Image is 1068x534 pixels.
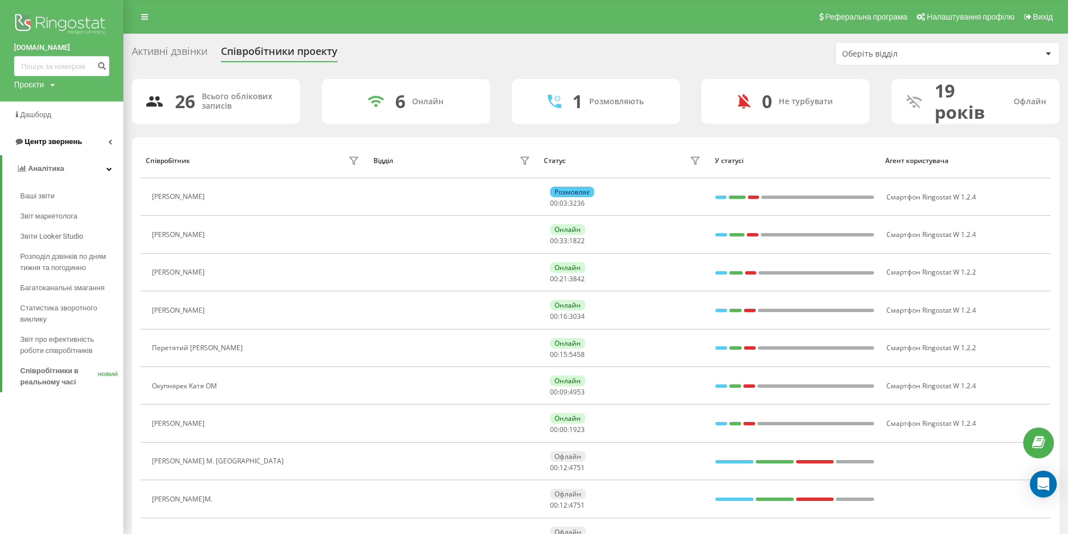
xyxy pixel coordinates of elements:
a: [DOMAIN_NAME] [14,42,109,53]
font: Звіт про ефективність роботи співробітників [20,335,94,355]
font: 58 [577,350,585,359]
font: Онлайн [554,300,581,310]
font: Вихід [1033,12,1053,21]
font: 53 [577,387,585,397]
font: Розмовляє [554,187,590,197]
a: Аналітика [2,155,123,182]
a: Звіт маркетолога [20,206,123,226]
font: Статус [544,156,566,165]
font: Аналітика [28,164,64,173]
font: [PERSON_NAME] [152,419,205,428]
font: Співробітники в реальному часі [20,366,78,386]
font: 00:33:18 [550,236,577,245]
img: Логотип Ringostat [14,11,109,39]
font: Агент користувача [885,156,949,165]
font: Ваші звіти [20,192,54,200]
font: Смартфон Ringostat W 1.2.4 [886,192,976,202]
font: 6 [395,89,405,113]
font: Онлайн [554,414,581,423]
font: 1 [572,89,582,113]
a: Співробітники в реальному часіНОВИЙ [20,361,123,392]
font: 22 [577,236,585,245]
font: 42 [577,274,585,284]
font: Окупнярек Катя ОМ [152,381,217,391]
font: [PERSON_NAME] [152,305,205,315]
font: Офлайн [1014,96,1046,106]
font: [PERSON_NAME] М. [GEOGRAPHIC_DATA] [152,456,284,466]
font: Звіти Looker Studio [20,232,83,240]
font: Смартфон Ringostat W 1.2.2 [886,267,976,277]
font: Онлайн [554,338,581,348]
font: 00:09:49 [550,387,577,397]
a: Ваші звіти [20,186,123,206]
font: Онлайн [554,225,581,234]
font: У статусі [715,156,743,165]
font: Співробітник [146,156,190,165]
font: Офлайн [554,452,581,461]
font: 26 [175,89,195,113]
font: 0 [762,89,772,113]
font: 36 [577,198,585,208]
font: 00:12:47 [550,500,577,510]
font: Активні дзвінки [132,44,207,58]
font: [PERSON_NAME] [152,230,205,239]
font: Смартфон Ringostat W 1.2.4 [886,419,976,428]
font: 00:16:30 [550,312,577,321]
font: Дашборд [20,110,52,119]
a: Звіт про ефективність роботи співробітників [20,329,123,361]
font: Смартфон Ringostat W 1.2.4 [886,305,976,315]
font: Не турбувати [779,96,833,106]
font: Онлайн [554,376,581,386]
font: Смартфон Ringostat W 1.2.4 [886,381,976,391]
a: Багатоканальні змагання [20,278,123,298]
font: Смартфон Ringostat W 1.2.2 [886,343,976,352]
font: Розмовляють [589,96,644,106]
input: Пошук за номером [14,56,109,76]
font: Онлайн [412,96,443,106]
font: 00:21:38 [550,274,577,284]
font: 23 [577,425,585,434]
font: Багатоканальні змагання [20,284,104,292]
font: 51 [577,463,585,472]
font: Центр звернень [25,137,82,146]
font: Смартфон Ringostat W 1.2.4 [886,230,976,239]
font: НОВИЙ [98,371,118,377]
font: Відділ [373,156,393,165]
font: [PERSON_NAME] [152,192,205,201]
font: Офлайн [554,489,581,499]
font: [DOMAIN_NAME] [14,43,70,52]
font: 19 років [935,78,985,124]
font: 51 [577,500,585,510]
font: Статистика зворотного виклику [20,304,97,323]
div: Відкрити Intercom Messenger [1030,471,1057,498]
font: Оберіть відділ [842,48,898,59]
font: [PERSON_NAME]М. [152,494,212,504]
font: Звіт маркетолога [20,212,77,220]
font: Проєкти [14,80,44,89]
font: Співробітники проекту [221,44,337,58]
font: Налаштування профілю [927,12,1014,21]
font: 00:00:19 [550,425,577,434]
font: 34 [577,312,585,321]
font: Всього облікових записів [202,91,272,111]
font: 00:03:32 [550,198,577,208]
a: Статистика зворотного виклику [20,298,123,329]
font: Перетятий [PERSON_NAME] [152,343,243,352]
a: Розподіл дзвінків по дням тижня та погодинно [20,247,123,278]
font: Реферальна програма [825,12,908,21]
font: [PERSON_NAME] [152,267,205,277]
a: Звіти Looker Studio [20,226,123,247]
font: Онлайн [554,263,581,272]
font: Розподіл дзвінків по дням тижня та погодинно [20,252,106,272]
font: 00:15:54 [550,350,577,359]
font: 00:12:47 [550,463,577,472]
